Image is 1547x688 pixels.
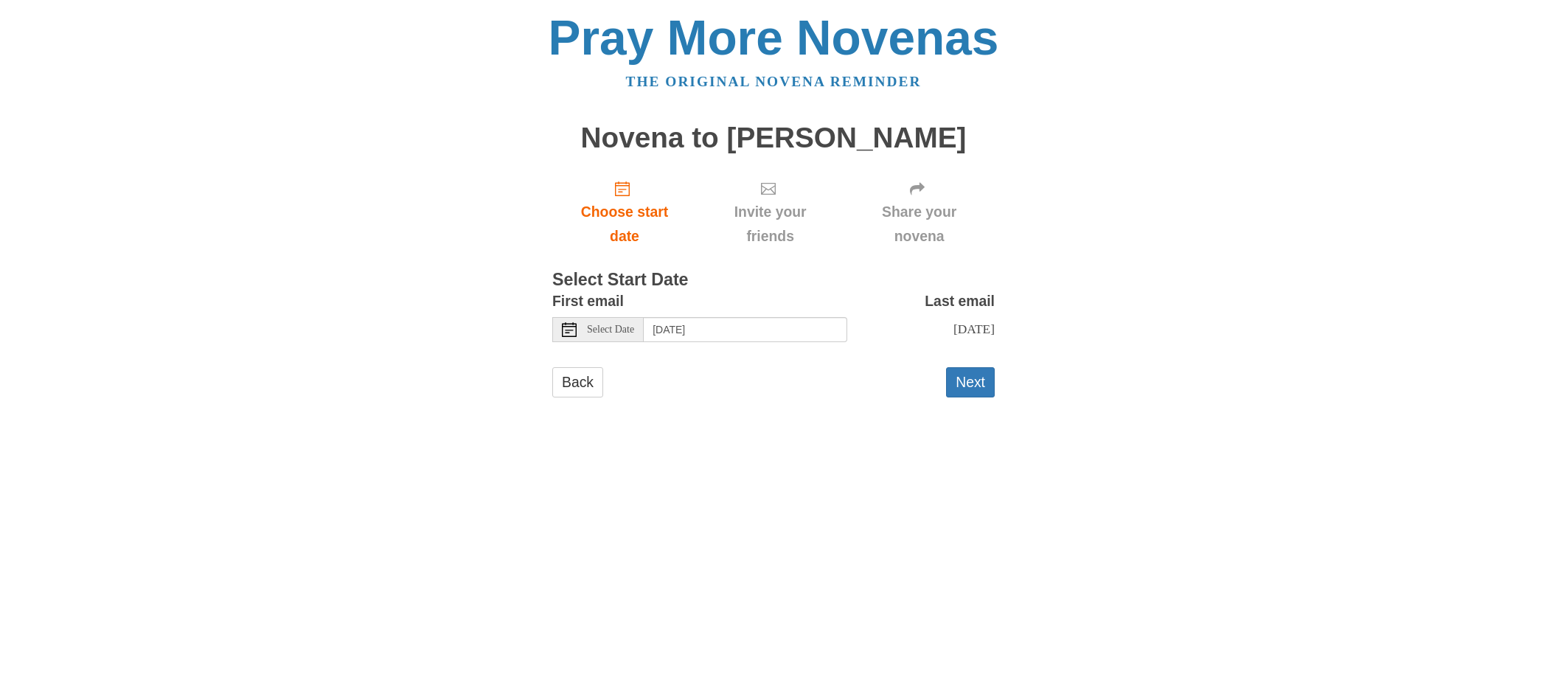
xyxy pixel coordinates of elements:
[626,74,922,89] a: The original novena reminder
[552,122,995,154] h1: Novena to [PERSON_NAME]
[858,200,980,249] span: Share your novena
[946,367,995,397] button: Next
[549,10,999,65] a: Pray More Novenas
[712,200,829,249] span: Invite your friends
[925,289,995,313] label: Last email
[844,168,995,256] div: Click "Next" to confirm your start date first.
[552,367,603,397] a: Back
[552,289,624,313] label: First email
[953,322,995,336] span: [DATE]
[697,168,844,256] div: Click "Next" to confirm your start date first.
[552,271,995,290] h3: Select Start Date
[567,200,682,249] span: Choose start date
[552,168,697,256] a: Choose start date
[587,324,634,335] span: Select Date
